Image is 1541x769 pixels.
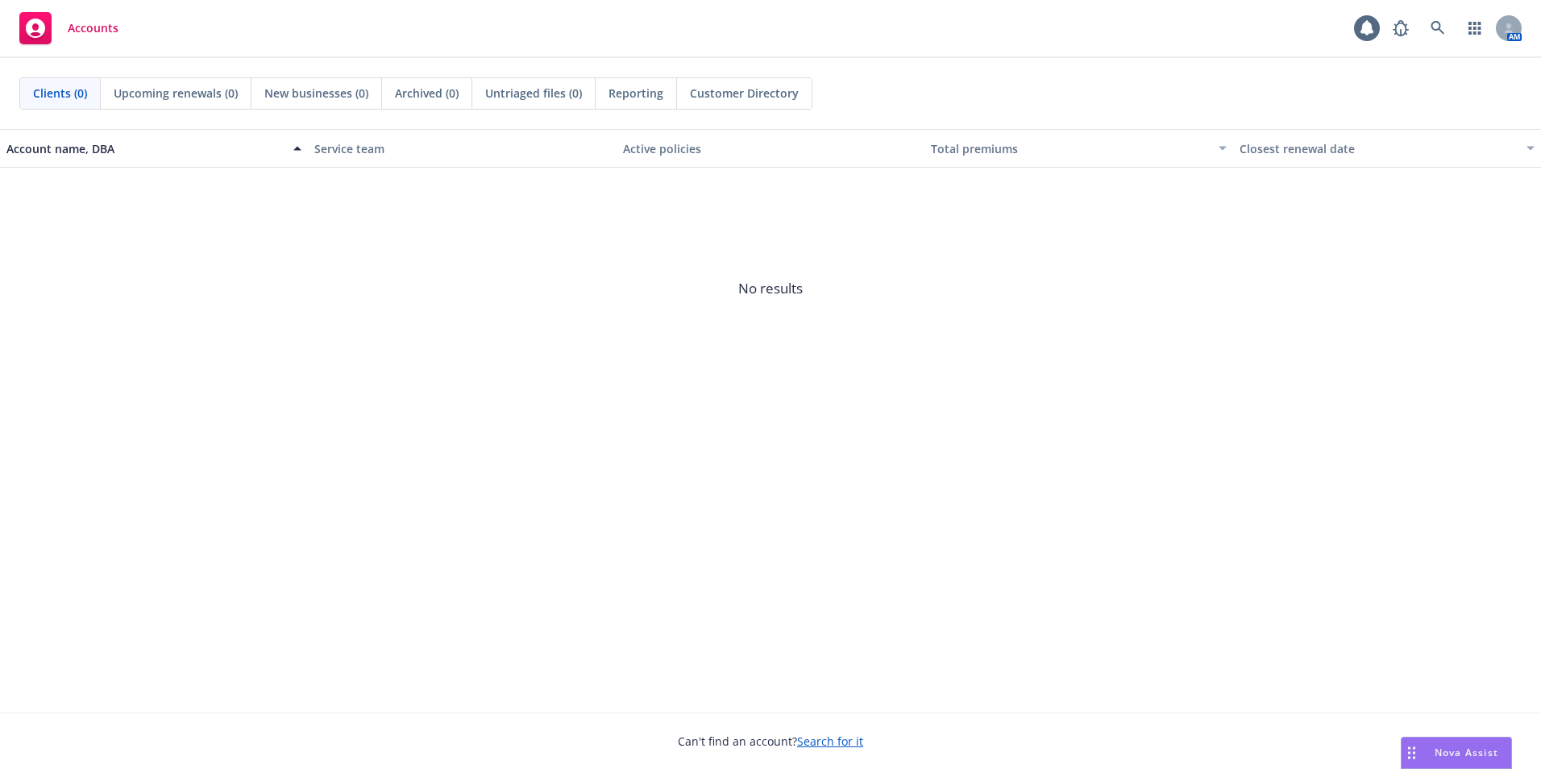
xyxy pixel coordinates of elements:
div: Active policies [623,140,918,157]
span: New businesses (0) [264,85,368,102]
button: Active policies [617,129,924,168]
div: Total premiums [931,140,1208,157]
a: Accounts [13,6,125,51]
div: Account name, DBA [6,140,284,157]
div: Closest renewal date [1240,140,1517,157]
span: Customer Directory [690,85,799,102]
span: Can't find an account? [678,733,863,750]
div: Drag to move [1402,738,1422,768]
a: Report a Bug [1385,12,1417,44]
span: Reporting [609,85,663,102]
button: Service team [308,129,616,168]
a: Switch app [1459,12,1491,44]
div: Service team [314,140,609,157]
span: Nova Assist [1435,746,1498,759]
span: Accounts [68,22,118,35]
button: Closest renewal date [1233,129,1541,168]
span: Upcoming renewals (0) [114,85,238,102]
button: Nova Assist [1401,737,1512,769]
button: Total premiums [924,129,1232,168]
span: Clients (0) [33,85,87,102]
span: Untriaged files (0) [485,85,582,102]
a: Search [1422,12,1454,44]
a: Search for it [797,734,863,749]
span: Archived (0) [395,85,459,102]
